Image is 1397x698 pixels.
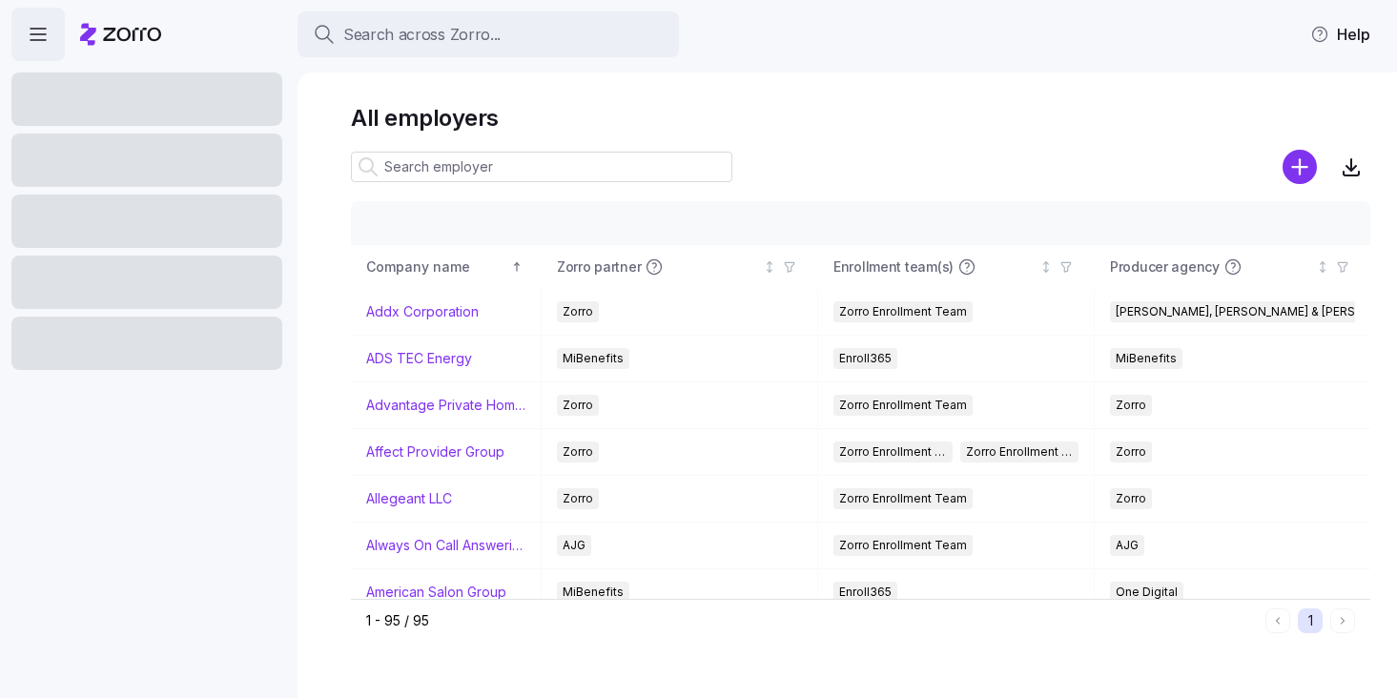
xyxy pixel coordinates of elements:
[563,395,593,416] span: Zorro
[1116,395,1146,416] span: Zorro
[366,611,1258,630] div: 1 - 95 / 95
[1316,260,1329,274] div: Not sorted
[1116,488,1146,509] span: Zorro
[839,488,967,509] span: Zorro Enrollment Team
[839,301,967,322] span: Zorro Enrollment Team
[351,103,1370,133] h1: All employers
[298,11,679,57] button: Search across Zorro...
[1295,15,1386,53] button: Help
[557,257,641,277] span: Zorro partner
[343,23,501,47] span: Search across Zorro...
[510,260,524,274] div: Sorted ascending
[366,583,506,602] a: American Salon Group
[1310,23,1370,46] span: Help
[563,301,593,322] span: Zorro
[966,441,1074,462] span: Zorro Enrollment Experts
[1116,582,1178,603] span: One Digital
[366,442,504,462] a: Affect Provider Group
[818,245,1095,289] th: Enrollment team(s)Not sorted
[1039,260,1053,274] div: Not sorted
[563,582,624,603] span: MiBenefits
[366,536,525,555] a: Always On Call Answering Service
[351,152,732,182] input: Search employer
[563,348,624,369] span: MiBenefits
[1116,441,1146,462] span: Zorro
[1330,608,1355,633] button: Next page
[366,349,472,368] a: ADS TEC Energy
[351,245,542,289] th: Company nameSorted ascending
[1265,608,1290,633] button: Previous page
[1116,348,1177,369] span: MiBenefits
[839,441,947,462] span: Zorro Enrollment Team
[1116,535,1139,556] span: AJG
[563,441,593,462] span: Zorro
[542,245,818,289] th: Zorro partnerNot sorted
[839,395,967,416] span: Zorro Enrollment Team
[1110,257,1220,277] span: Producer agency
[839,348,892,369] span: Enroll365
[563,535,586,556] span: AJG
[1298,608,1323,633] button: 1
[366,489,452,508] a: Allegeant LLC
[366,302,479,321] a: Addx Corporation
[1095,245,1371,289] th: Producer agencyNot sorted
[1283,150,1317,184] svg: add icon
[839,582,892,603] span: Enroll365
[366,396,525,415] a: Advantage Private Home Care
[839,535,967,556] span: Zorro Enrollment Team
[563,488,593,509] span: Zorro
[833,257,954,277] span: Enrollment team(s)
[366,257,507,277] div: Company name
[763,260,776,274] div: Not sorted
